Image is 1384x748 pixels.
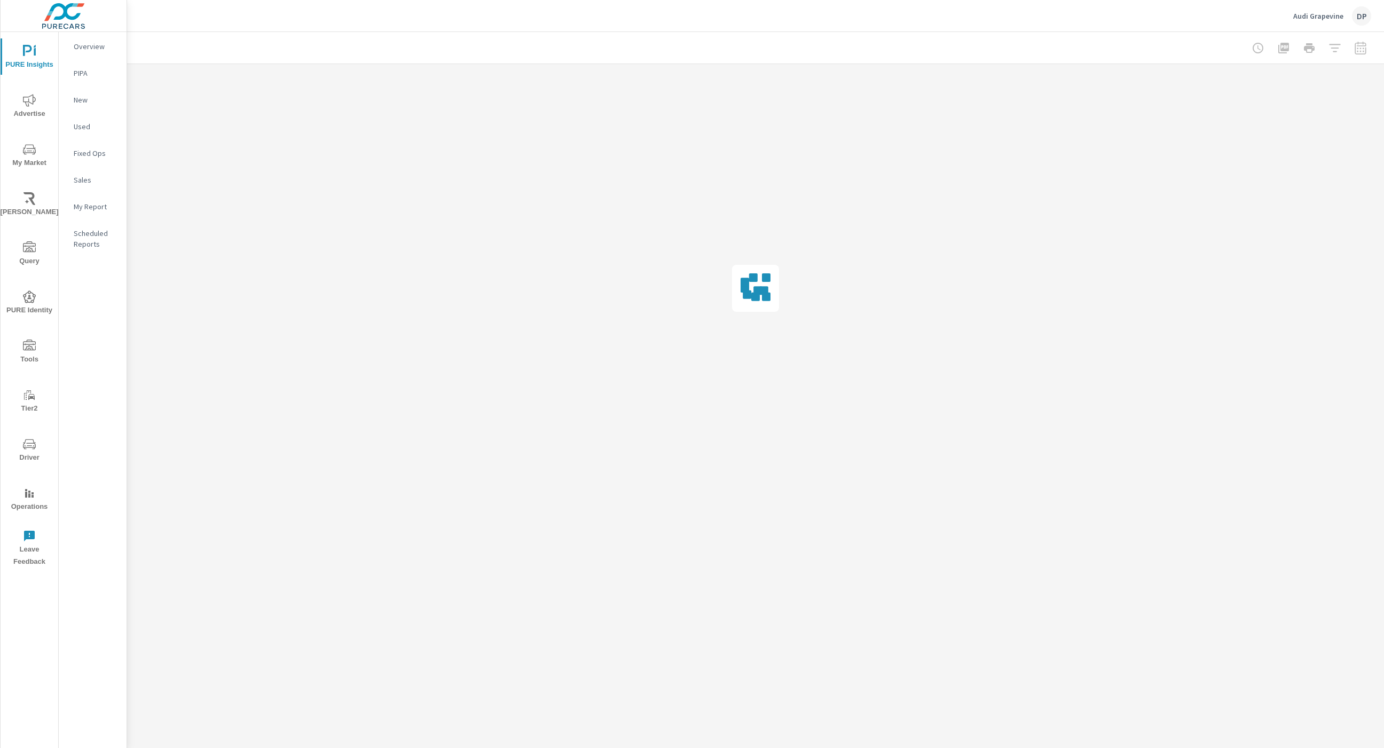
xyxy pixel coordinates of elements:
p: Used [74,121,118,132]
span: Tools [4,340,55,366]
div: nav menu [1,32,58,572]
p: Scheduled Reports [74,228,118,249]
p: Audi Grapevine [1293,11,1343,21]
div: Fixed Ops [59,145,127,161]
p: Sales [74,175,118,185]
span: PURE Identity [4,290,55,317]
span: Operations [4,487,55,513]
div: Used [59,119,127,135]
div: Sales [59,172,127,188]
span: Query [4,241,55,267]
div: Scheduled Reports [59,225,127,252]
span: Driver [4,438,55,464]
p: Overview [74,41,118,52]
div: PIPA [59,65,127,81]
div: Overview [59,38,127,54]
span: Tier2 [4,389,55,415]
div: My Report [59,199,127,215]
span: My Market [4,143,55,169]
p: Fixed Ops [74,148,118,159]
span: [PERSON_NAME] [4,192,55,218]
p: New [74,95,118,105]
p: My Report [74,201,118,212]
span: Leave Feedback [4,530,55,568]
div: DP [1352,6,1371,26]
p: PIPA [74,68,118,78]
span: PURE Insights [4,45,55,71]
span: Advertise [4,94,55,120]
div: New [59,92,127,108]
